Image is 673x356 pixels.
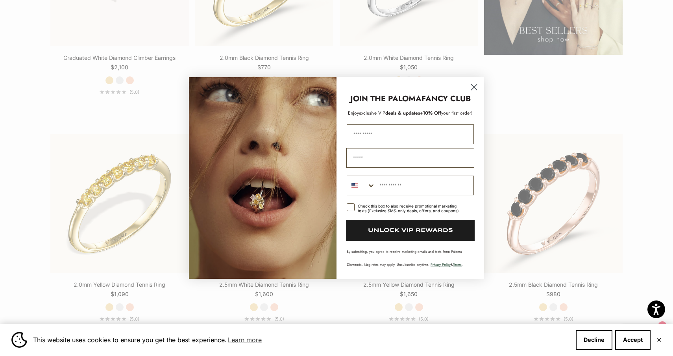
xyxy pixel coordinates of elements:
[347,176,375,195] button: Search Countries
[227,334,263,346] a: Learn more
[351,182,358,189] img: United States
[346,220,475,241] button: UNLOCK VIP REWARDS
[422,93,471,104] strong: FANCY CLUB
[656,337,662,342] button: Close
[358,204,464,213] div: Check this box to also receive promotional marketing texts (Exclusive SMS-only deals, offers, and...
[359,109,420,117] span: deals & updates
[467,80,481,94] button: Close dialog
[431,262,463,267] span: & .
[576,330,612,350] button: Decline
[615,330,651,350] button: Accept
[375,176,473,195] input: Phone Number
[189,77,336,279] img: Loading...
[348,109,359,117] span: Enjoy
[420,109,473,117] span: + your first order!
[350,93,422,104] strong: JOIN THE PALOMA
[423,109,441,117] span: 10% Off
[33,334,569,346] span: This website uses cookies to ensure you get the best experience.
[431,262,451,267] a: Privacy Policy
[347,249,474,267] p: By submitting, you agree to receive marketing emails and texts from Paloma Diamonds. Msg rates ma...
[359,109,385,117] span: exclusive VIP
[347,124,474,144] input: First Name
[346,148,474,168] input: Email
[11,332,27,348] img: Cookie banner
[453,262,462,267] a: Terms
